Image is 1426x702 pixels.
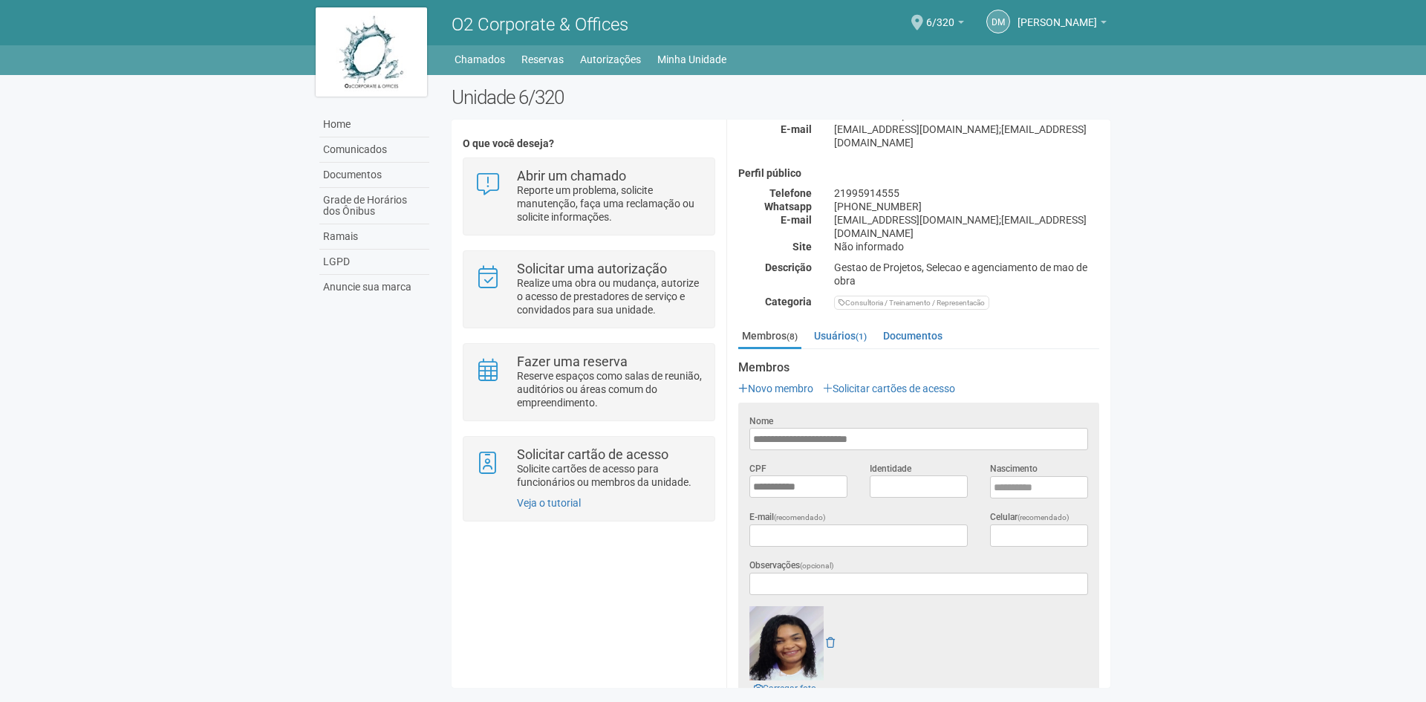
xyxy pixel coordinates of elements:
[787,331,798,342] small: (8)
[1018,513,1069,521] span: (recomendado)
[781,123,812,135] strong: E-mail
[826,637,835,649] a: Remover
[823,261,1110,287] div: Gestao de Projetos, Selecao e agenciamento de mao de obra
[765,261,812,273] strong: Descrição
[452,14,628,35] span: O2 Corporate & Offices
[990,462,1038,475] label: Nascimento
[986,10,1010,33] a: DM
[521,49,564,70] a: Reservas
[517,462,703,489] p: Solicite cartões de acesso para funcionários ou membros da unidade.
[870,462,911,475] label: Identidade
[749,510,826,524] label: E-mail
[856,331,867,342] small: (1)
[823,186,1110,200] div: 21995914555
[475,355,703,409] a: Fazer uma reserva Reserve espaços como salas de reunião, auditórios ou áreas comum do empreendime...
[319,163,429,188] a: Documentos
[517,168,626,183] strong: Abrir um chamado
[764,201,812,212] strong: Whatsapp
[823,200,1110,213] div: [PHONE_NUMBER]
[517,497,581,509] a: Veja o tutorial
[475,262,703,316] a: Solicitar uma autorização Realize uma obra ou mudança, autorize o acesso de prestadores de serviç...
[738,325,801,349] a: Membros(8)
[517,276,703,316] p: Realize uma obra ou mudança, autorize o acesso de prestadores de serviço e convidados para sua un...
[774,513,826,521] span: (recomendado)
[319,112,429,137] a: Home
[781,214,812,226] strong: E-mail
[823,383,955,394] a: Solicitar cartões de acesso
[749,559,834,573] label: Observações
[879,325,946,347] a: Documentos
[475,169,703,224] a: Abrir um chamado Reporte um problema, solicite manutenção, faça uma reclamação ou solicite inform...
[926,19,964,30] a: 6/320
[792,241,812,253] strong: Site
[749,462,766,475] label: CPF
[990,510,1069,524] label: Celular
[580,49,641,70] a: Autorizações
[834,296,989,310] div: Consultoria / Treinamento / Representacão
[926,2,954,28] span: 6/320
[823,240,1110,253] div: Não informado
[738,361,1099,374] strong: Membros
[738,383,813,394] a: Novo membro
[517,446,668,462] strong: Solicitar cartão de acesso
[517,369,703,409] p: Reserve espaços como salas de reunião, auditórios ou áreas comum do empreendimento.
[749,415,773,428] label: Nome
[517,183,703,224] p: Reporte um problema, solicite manutenção, faça uma reclamação ou solicite informações.
[517,261,667,276] strong: Solicitar uma autorização
[319,250,429,275] a: LGPD
[810,325,870,347] a: Usuários(1)
[316,7,427,97] img: logo.jpg
[823,213,1110,240] div: [EMAIL_ADDRESS][DOMAIN_NAME];[EMAIL_ADDRESS][DOMAIN_NAME]
[319,224,429,250] a: Ramais
[769,187,812,199] strong: Telefone
[738,168,1099,179] h4: Perfil público
[319,275,429,299] a: Anuncie sua marca
[749,680,821,697] a: Carregar foto
[800,562,834,570] span: (opcional)
[1018,19,1107,30] a: [PERSON_NAME]
[765,296,812,308] strong: Categoria
[769,110,812,122] strong: Telefone
[475,448,703,489] a: Solicitar cartão de acesso Solicite cartões de acesso para funcionários ou membros da unidade.
[517,354,628,369] strong: Fazer uma reserva
[452,86,1110,108] h2: Unidade 6/320
[319,137,429,163] a: Comunicados
[455,49,505,70] a: Chamados
[823,123,1110,149] div: [EMAIL_ADDRESS][DOMAIN_NAME];[EMAIL_ADDRESS][DOMAIN_NAME]
[657,49,726,70] a: Minha Unidade
[319,188,429,224] a: Grade de Horários dos Ônibus
[463,138,714,149] h4: O que você deseja?
[1018,2,1097,28] span: Daniela Monteiro Teixeira Mendes
[749,606,824,680] img: GetFile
